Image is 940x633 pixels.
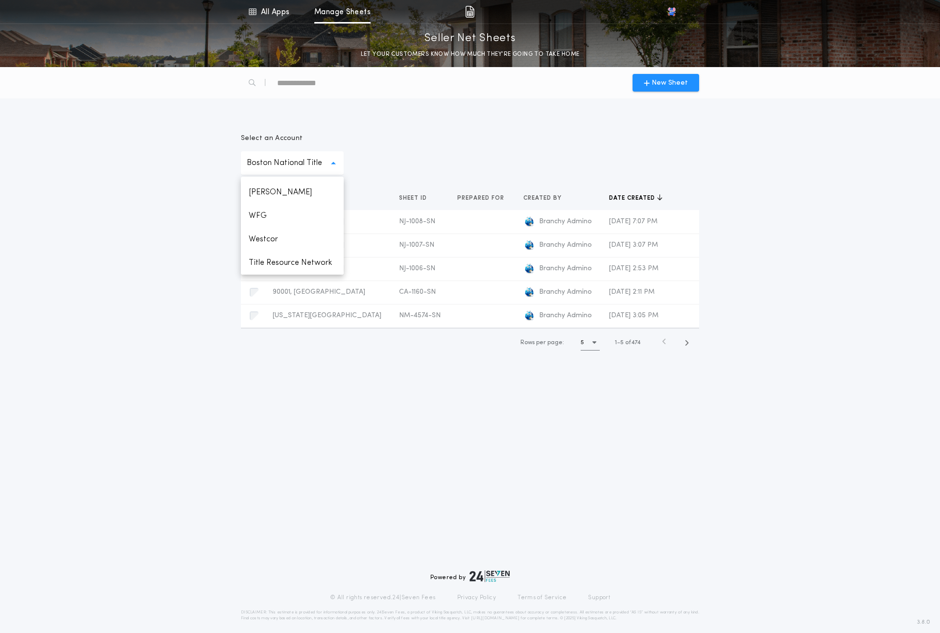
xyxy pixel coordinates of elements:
[241,177,344,275] ul: Boston National Title
[523,193,569,203] button: Created by
[620,340,624,346] span: 5
[609,193,662,203] button: Date created
[523,263,535,275] img: logo
[609,312,658,319] span: [DATE] 3:05 PM
[523,286,535,298] img: logo
[652,78,688,88] span: New Sheet
[520,340,564,346] span: Rows per page:
[539,311,592,321] span: Branchy Admino
[609,288,655,296] span: [DATE] 2:11 PM
[625,338,640,347] span: of 474
[523,194,564,202] span: Created by
[241,204,344,228] p: WFG
[471,616,519,620] a: [URL][DOMAIN_NAME]
[399,193,434,203] button: Sheet ID
[633,74,699,92] button: New Sheet
[247,157,338,169] p: Boston National Title
[399,241,434,249] span: NJ-1007-SN
[399,265,435,272] span: NJ-1006-SN
[609,265,658,272] span: [DATE] 2:53 PM
[273,288,365,296] span: 90001, [GEOGRAPHIC_DATA]
[241,251,344,275] p: Title Resource Network
[399,288,436,296] span: CA-1160-SN
[457,594,496,602] a: Privacy Policy
[273,312,381,319] span: [US_STATE][GEOGRAPHIC_DATA]
[581,335,600,351] button: 5
[399,194,429,202] span: Sheet ID
[666,7,676,17] img: vs-icon
[539,217,592,227] span: Branchy Admino
[399,218,435,225] span: NJ-1008-SN
[399,312,441,319] span: NM-4574-SN
[241,134,344,143] p: Select an Account
[539,240,592,250] span: Branchy Admino
[609,218,658,225] span: [DATE] 7:07 PM
[457,194,506,202] span: Prepared for
[615,340,617,346] span: 1
[241,228,344,251] p: Westcor
[609,241,658,249] span: [DATE] 3:07 PM
[588,594,610,602] a: Support
[609,194,657,202] span: Date created
[539,264,592,274] span: Branchy Admino
[470,570,510,582] img: logo
[523,216,535,228] img: logo
[330,594,436,602] p: © All rights reserved. 24|Seven Fees
[917,618,930,627] span: 3.8.0
[523,239,535,251] img: logo
[361,49,580,59] p: LET YOUR CUSTOMERS KNOW HOW MUCH THEY’RE GOING TO TAKE HOME
[523,310,535,322] img: logo
[539,287,592,297] span: Branchy Admino
[581,338,584,348] h1: 5
[241,610,699,621] p: DISCLAIMER: This estimate is provided for informational purposes only. 24|Seven Fees, a product o...
[424,31,516,47] p: Seller Net Sheets
[241,181,344,204] p: [PERSON_NAME]
[465,6,474,18] img: img
[517,594,566,602] a: Terms of Service
[430,570,510,582] div: Powered by
[241,151,344,175] button: Boston National Title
